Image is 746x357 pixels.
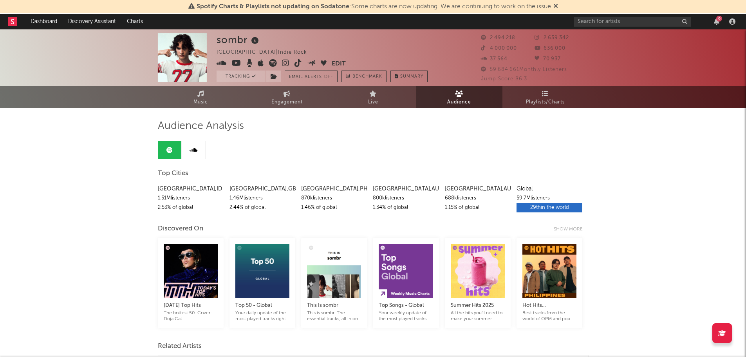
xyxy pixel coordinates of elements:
a: Music [158,86,244,108]
span: Playlists/Charts [526,98,565,107]
a: Top Songs - GlobalYour weekly update of the most played tracks right now - Global. [379,293,433,322]
div: This is sombr. The essential tracks, all in one playlist. [307,310,361,322]
span: Summary [400,74,423,79]
div: 1.34 % of global [373,203,439,212]
em: Off [324,75,333,79]
div: Summer Hits 2025 [451,301,505,310]
div: 59.7M listeners [517,194,582,203]
span: Jump Score: 86.3 [481,76,527,82]
span: 70 937 [535,56,561,62]
div: [GEOGRAPHIC_DATA] , AU [373,184,439,194]
div: 800k listeners [373,194,439,203]
span: Music [193,98,208,107]
div: 688k listeners [445,194,511,203]
div: Top Songs - Global [379,301,433,310]
div: 1.46M listeners [229,194,295,203]
span: 2 494 218 [481,35,515,40]
a: This Is sombrThis is sombr. The essential tracks, all in one playlist. [307,293,361,322]
div: 1.46 % of global [301,203,367,212]
a: Charts [121,14,148,29]
div: 870k listeners [301,194,367,203]
div: Discovered On [158,224,203,234]
a: Discovery Assistant [63,14,121,29]
div: 2.44 % of global [229,203,295,212]
div: 29th in the world [517,203,582,212]
div: [GEOGRAPHIC_DATA] , GB [229,184,295,194]
div: [GEOGRAPHIC_DATA] , PH [301,184,367,194]
button: 9 [714,18,719,25]
button: Email AlertsOff [285,71,338,82]
div: Top 50 - Global [235,301,289,310]
div: Your weekly update of the most played tracks right now - Global. [379,310,433,322]
a: Live [330,86,416,108]
span: 37 564 [481,56,508,62]
div: [GEOGRAPHIC_DATA] , AU [445,184,511,194]
span: Audience Analysis [158,121,244,131]
div: The hottest 50. Cover: Doja Cat [164,310,218,322]
span: Related Artists [158,342,202,351]
div: 2.53 % of global [158,203,224,212]
div: [GEOGRAPHIC_DATA] , ID [158,184,224,194]
span: 636 000 [535,46,565,51]
div: Best tracks from the world of OPM and pop. Cover: [PERSON_NAME] [522,310,576,322]
a: Engagement [244,86,330,108]
span: 4 000 000 [481,46,517,51]
button: Tracking [217,71,266,82]
span: Audience [447,98,471,107]
span: Top Cities [158,169,188,178]
a: Audience [416,86,502,108]
div: sombr [217,33,261,46]
span: Live [368,98,378,107]
a: Benchmark [341,71,387,82]
div: [DATE] Top Hits [164,301,218,310]
a: [DATE] Top HitsThe hottest 50. Cover: Doja Cat [164,293,218,322]
a: Hot Hits [GEOGRAPHIC_DATA]Best tracks from the world of OPM and pop. Cover: [PERSON_NAME] [522,293,576,322]
div: 9 [716,16,722,22]
div: Hot Hits [GEOGRAPHIC_DATA] [522,301,576,310]
span: 2 659 342 [535,35,569,40]
div: This Is sombr [307,301,361,310]
div: Show more [554,225,589,234]
div: Your daily update of the most played tracks right now - Global. [235,310,289,322]
a: Top 50 - GlobalYour daily update of the most played tracks right now - Global. [235,293,289,322]
a: Dashboard [25,14,63,29]
div: Global [517,184,582,194]
span: 59 684 661 Monthly Listeners [481,67,567,72]
span: Spotify Charts & Playlists not updating on Sodatone [197,4,349,10]
a: Playlists/Charts [502,86,589,108]
span: Benchmark [352,72,382,82]
span: Engagement [271,98,303,107]
div: All the hits you'll need to make your summer sizzle. [451,310,505,322]
button: Summary [390,71,428,82]
span: : Some charts are now updating. We are continuing to work on the issue [197,4,551,10]
input: Search for artists [574,17,691,27]
div: 1.15 % of global [445,203,511,212]
div: [GEOGRAPHIC_DATA] | Indie Rock [217,48,316,57]
a: Summer Hits 2025All the hits you'll need to make your summer sizzle. [451,293,505,322]
button: Edit [332,59,346,69]
div: 1.51M listeners [158,194,224,203]
span: Dismiss [553,4,558,10]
